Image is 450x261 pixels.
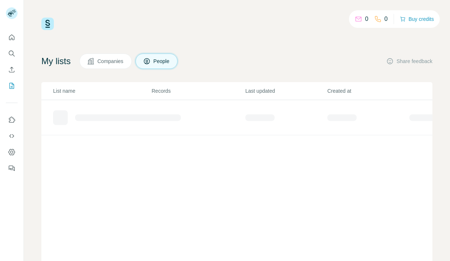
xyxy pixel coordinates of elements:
button: Use Surfe API [6,129,18,143]
span: Companies [97,58,124,65]
p: Records [152,87,245,95]
button: Enrich CSV [6,63,18,76]
p: Last updated [245,87,327,95]
button: Dashboard [6,146,18,159]
button: My lists [6,79,18,92]
button: Feedback [6,162,18,175]
p: 0 [365,15,368,23]
p: Created at [327,87,409,95]
p: List name [53,87,151,95]
button: Quick start [6,31,18,44]
button: Buy credits [400,14,434,24]
span: People [153,58,170,65]
img: Surfe Logo [41,18,54,30]
button: Search [6,47,18,60]
h4: My lists [41,55,71,67]
button: Share feedback [386,58,432,65]
button: Use Surfe on LinkedIn [6,113,18,126]
p: 0 [384,15,388,23]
